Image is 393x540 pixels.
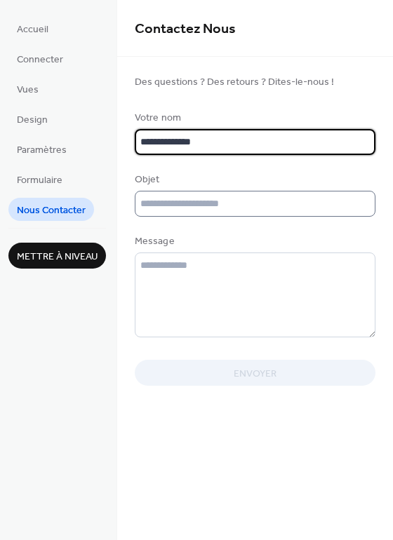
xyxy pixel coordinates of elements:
[135,234,373,249] div: Message
[17,143,67,158] span: Paramètres
[8,198,94,221] a: Nous Contacter
[8,107,56,130] a: Design
[8,17,57,40] a: Accueil
[8,137,75,161] a: Paramètres
[8,243,106,269] button: Mettre à niveau
[8,77,47,100] a: Vues
[135,111,373,126] div: Votre nom
[17,173,62,188] span: Formulaire
[135,173,373,187] div: Objet
[17,250,98,264] span: Mettre à niveau
[17,22,48,37] span: Accueil
[17,83,39,97] span: Vues
[17,113,48,128] span: Design
[17,203,86,218] span: Nous Contacter
[8,47,72,70] a: Connecter
[135,75,375,90] span: Des questions ? Des retours ? Dites-le-nous !
[135,15,236,43] span: Contactez Nous
[17,53,63,67] span: Connecter
[8,168,71,191] a: Formulaire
